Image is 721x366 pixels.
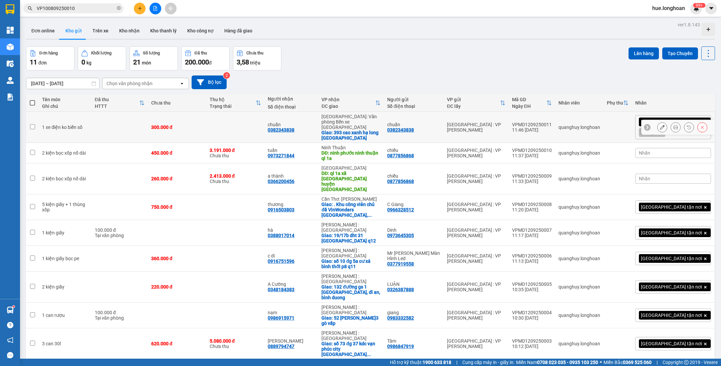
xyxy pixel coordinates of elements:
[38,60,47,65] span: đơn
[512,127,552,133] div: 11:46 [DATE]
[641,255,702,261] span: [GEOGRAPHIC_DATA] tận nơi
[268,104,315,110] div: Số điện thoại
[117,6,121,10] span: close-circle
[390,359,451,366] span: Hỗ trợ kỹ thuật:
[268,315,294,321] div: 0986915971
[447,202,505,212] div: [GEOGRAPHIC_DATA] : VP [PERSON_NAME]
[607,100,623,106] div: Phụ thu
[95,310,145,315] div: 100.000 đ
[268,282,315,287] div: A Cường
[693,3,705,8] sup: 295
[42,176,88,181] div: 2 kiện bọc xốp nổ dài
[185,58,209,66] span: 200.000
[641,119,702,125] span: [GEOGRAPHIC_DATA] tận nơi
[268,258,294,264] div: 0916751596
[647,4,690,12] span: hue.longhoan
[456,359,457,366] span: |
[512,287,552,292] div: 10:35 [DATE]
[321,341,381,357] div: Giao: số 73 đg 37 kdc vạn phúc city hiệp bình phước thủ đức hcm
[42,256,88,261] div: 1 kiện giấy bọc pe
[662,47,698,59] button: Tạo Chuyến
[95,104,139,109] div: HTTT
[387,315,414,321] div: 0983332582
[321,248,381,258] div: [PERSON_NAME] : [GEOGRAPHIC_DATA]
[268,253,315,258] div: c di
[447,122,505,133] div: [GEOGRAPHIC_DATA] : VP [PERSON_NAME]
[60,23,87,39] button: Kho gửi
[321,150,381,161] div: DĐ: ninh phước ninh thuận ql 1a
[151,125,203,130] div: 300.000 đ
[210,173,261,179] div: 2.413.000 đ
[81,58,85,66] span: 0
[641,312,702,318] span: [GEOGRAPHIC_DATA] tận nơi
[512,173,552,179] div: VPMD1209250009
[210,148,261,158] div: Chưa thu
[321,97,375,102] div: VP nhận
[387,261,414,266] div: 0377919558
[321,171,381,192] div: DĐ: ql 1a xã bình long huyện bình sơn quảng ngãi
[387,227,440,233] div: Dinh
[145,23,182,39] button: Kho thanh lý
[447,310,505,321] div: [GEOGRAPHIC_DATA] : VP [PERSON_NAME]
[42,202,88,212] div: 5 kiện giấy + 1 thùng xốp
[512,122,552,127] div: VPMD1209250011
[512,97,546,102] div: Mã GD
[268,233,294,238] div: 0388017014
[321,130,381,141] div: Giao: 393 cao xanh hạ long quảng ninh
[678,21,700,28] div: ver 1.8.143
[512,227,552,233] div: VPMD1209250007
[165,3,177,14] button: aim
[95,233,145,238] div: Tại văn phòng
[321,202,381,218] div: Giao: . Khu công viên chủ đề VinWonders Phú Quốc, ấp Gành Dầu, TP Phú Quốc, tỉnh Kiên Giang
[321,114,381,130] div: [GEOGRAPHIC_DATA]: Văn phòng Bến xe [GEOGRAPHIC_DATA]
[512,344,552,349] div: 10:12 [DATE]
[387,207,414,212] div: 0966328512
[387,310,440,315] div: giang
[86,60,91,65] span: kg
[447,227,505,238] div: [GEOGRAPHIC_DATA] : VP [PERSON_NAME]
[28,6,32,11] span: search
[512,148,552,153] div: VPMD1209250010
[447,282,505,292] div: [GEOGRAPHIC_DATA] : VP [PERSON_NAME]
[151,284,203,290] div: 220.000 đ
[387,338,440,344] div: Tâm
[512,310,552,315] div: VPMD1209250004
[708,5,714,11] span: caret-down
[246,51,263,55] div: Chưa thu
[26,78,99,89] input: Select a date range.
[321,305,381,315] div: [PERSON_NAME] : [GEOGRAPHIC_DATA]
[133,58,141,66] span: 21
[268,338,315,344] div: Lâm Mạnh
[558,150,600,156] div: quanghuy.longhoan
[6,4,14,14] img: logo-vxr
[42,341,88,346] div: 3 can 30l
[387,344,414,349] div: 0986847919
[219,23,258,39] button: Hàng đã giao
[444,94,509,112] th: Toggle SortBy
[142,60,151,65] span: món
[95,315,145,321] div: Tại văn phòng
[641,204,702,210] span: [GEOGRAPHIC_DATA] tận nơi
[512,315,552,321] div: 10:30 [DATE]
[268,207,294,212] div: 0916503803
[447,148,505,158] div: [GEOGRAPHIC_DATA] : VP [PERSON_NAME]
[210,338,261,344] div: 5.080.000 đ
[447,97,500,102] div: VP gửi
[268,202,315,207] div: thương
[138,6,142,11] span: plus
[42,150,88,156] div: 2 kiện bọc xốp nổ dài
[558,204,600,210] div: quanghuy.longhoan
[705,3,717,14] button: caret-down
[151,256,203,261] div: 360.000 đ
[387,122,440,127] div: chuẩn
[657,122,667,132] div: Sửa đơn hàng
[168,6,173,11] span: aim
[26,23,60,39] button: Đơn online
[91,51,111,55] div: Khối lượng
[223,72,230,79] sup: 2
[318,94,384,112] th: Toggle SortBy
[210,148,261,153] div: 3.191.000 đ
[447,173,505,184] div: [GEOGRAPHIC_DATA] : VP [PERSON_NAME]
[130,46,178,70] button: Số lượng21món
[639,150,650,156] span: Nhãn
